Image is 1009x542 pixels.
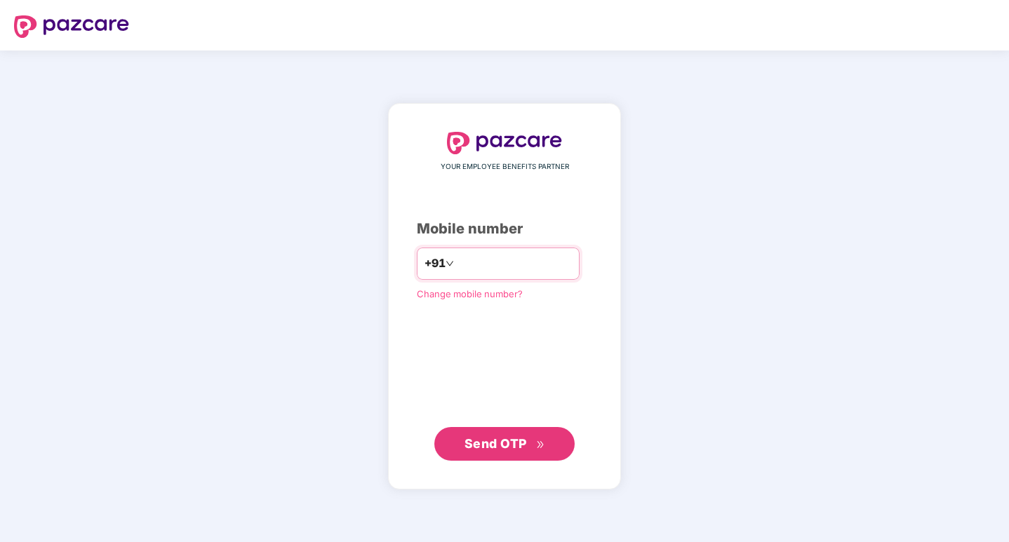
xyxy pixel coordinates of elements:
[465,436,527,451] span: Send OTP
[447,132,562,154] img: logo
[417,218,592,240] div: Mobile number
[14,15,129,38] img: logo
[536,440,545,449] span: double-right
[434,427,575,461] button: Send OTPdouble-right
[425,255,446,272] span: +91
[417,288,523,299] a: Change mobile number?
[441,161,569,172] span: YOUR EMPLOYEE BENEFITS PARTNER
[446,259,454,268] span: down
